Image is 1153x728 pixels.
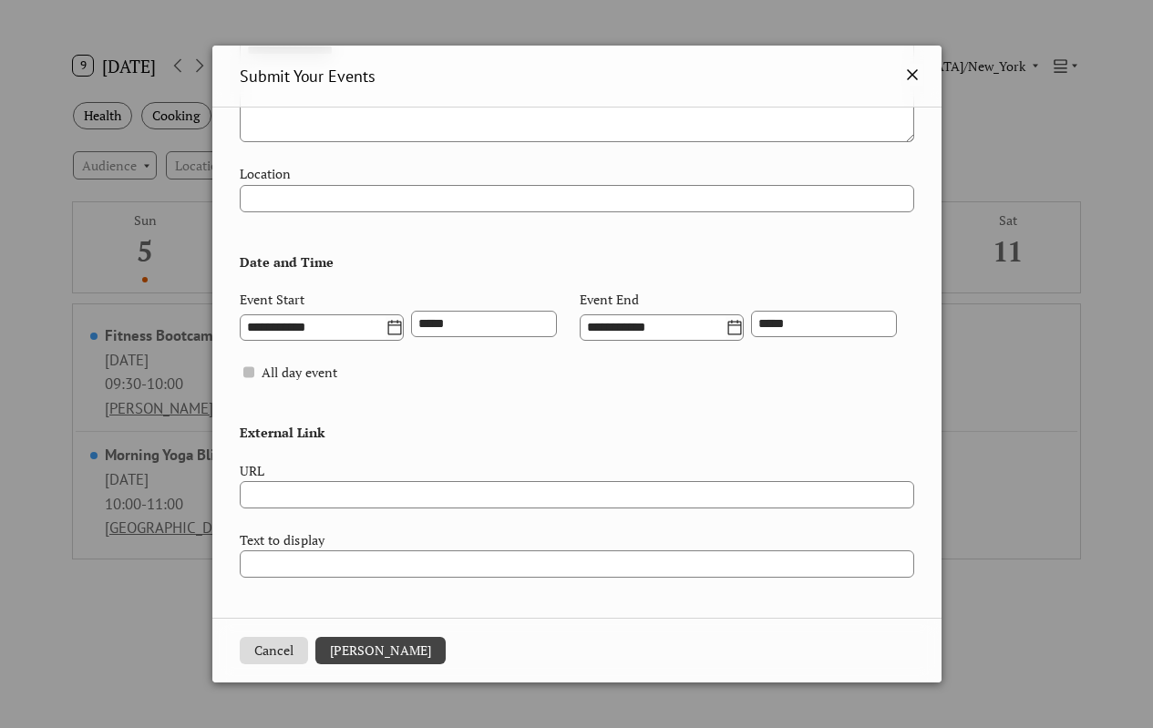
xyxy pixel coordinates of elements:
[240,64,376,88] span: Submit Your Events
[240,290,305,310] div: Event Start
[262,363,337,383] span: All day event
[240,405,324,443] span: External Link
[240,461,911,481] div: URL
[240,530,911,550] div: Text to display
[580,290,640,310] div: Event End
[315,637,446,664] button: [PERSON_NAME]
[240,637,308,664] button: Cancel
[240,234,334,272] span: Date and Time
[240,164,911,184] div: Location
